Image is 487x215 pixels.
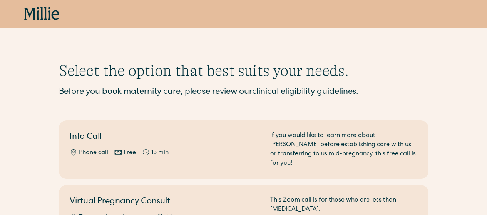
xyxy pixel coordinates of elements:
[59,62,428,80] h1: Select the option that best suits your needs.
[124,148,136,158] div: Free
[151,148,169,158] div: 15 min
[59,86,428,99] div: Before you book maternity care, please review our .
[59,120,428,179] a: Info CallPhone callFree15 minIf you would like to learn more about [PERSON_NAME] before establish...
[270,131,418,168] div: If you would like to learn more about [PERSON_NAME] before establishing care with us or transferr...
[70,196,261,208] h2: Virtual Pregnancy Consult
[70,131,261,144] h2: Info Call
[79,148,108,158] div: Phone call
[252,88,356,97] a: clinical eligibility guidelines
